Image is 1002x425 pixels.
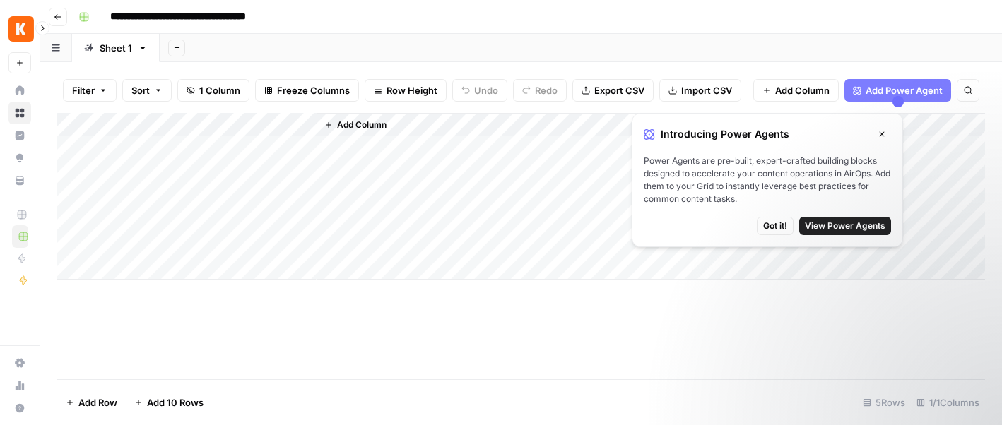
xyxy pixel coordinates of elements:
[147,395,204,409] span: Add 10 Rows
[277,83,350,97] span: Freeze Columns
[8,397,31,419] button: Help + Support
[63,79,117,102] button: Filter
[57,391,126,414] button: Add Row
[8,102,31,124] a: Browse
[753,79,839,102] button: Add Column
[8,169,31,192] a: Your Data
[594,83,644,97] span: Export CSV
[177,79,249,102] button: 1 Column
[474,83,498,97] span: Undo
[126,391,212,414] button: Add 10 Rows
[387,83,437,97] span: Row Height
[775,83,830,97] span: Add Column
[644,125,891,143] div: Introducing Power Agents
[8,11,31,47] button: Workspace: Kayak
[8,374,31,397] a: Usage
[365,79,447,102] button: Row Height
[72,83,95,97] span: Filter
[535,83,558,97] span: Redo
[572,79,654,102] button: Export CSV
[255,79,359,102] button: Freeze Columns
[513,79,567,102] button: Redo
[644,155,891,205] span: Power Agents are pre-built, expert-crafted building blocks designed to accelerate your content op...
[8,352,31,374] a: Settings
[866,83,943,97] span: Add Power Agent
[8,147,31,169] a: Opportunities
[681,83,732,97] span: Import CSV
[122,79,172,102] button: Sort
[319,116,392,134] button: Add Column
[8,79,31,102] a: Home
[78,395,117,409] span: Add Row
[131,83,150,97] span: Sort
[8,124,31,147] a: Insights
[199,83,240,97] span: 1 Column
[72,34,160,62] a: Sheet 1
[100,41,132,55] div: Sheet 1
[8,16,34,42] img: Kayak Logo
[452,79,507,102] button: Undo
[659,79,741,102] button: Import CSV
[844,79,951,102] button: Add Power Agent
[337,119,387,131] span: Add Column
